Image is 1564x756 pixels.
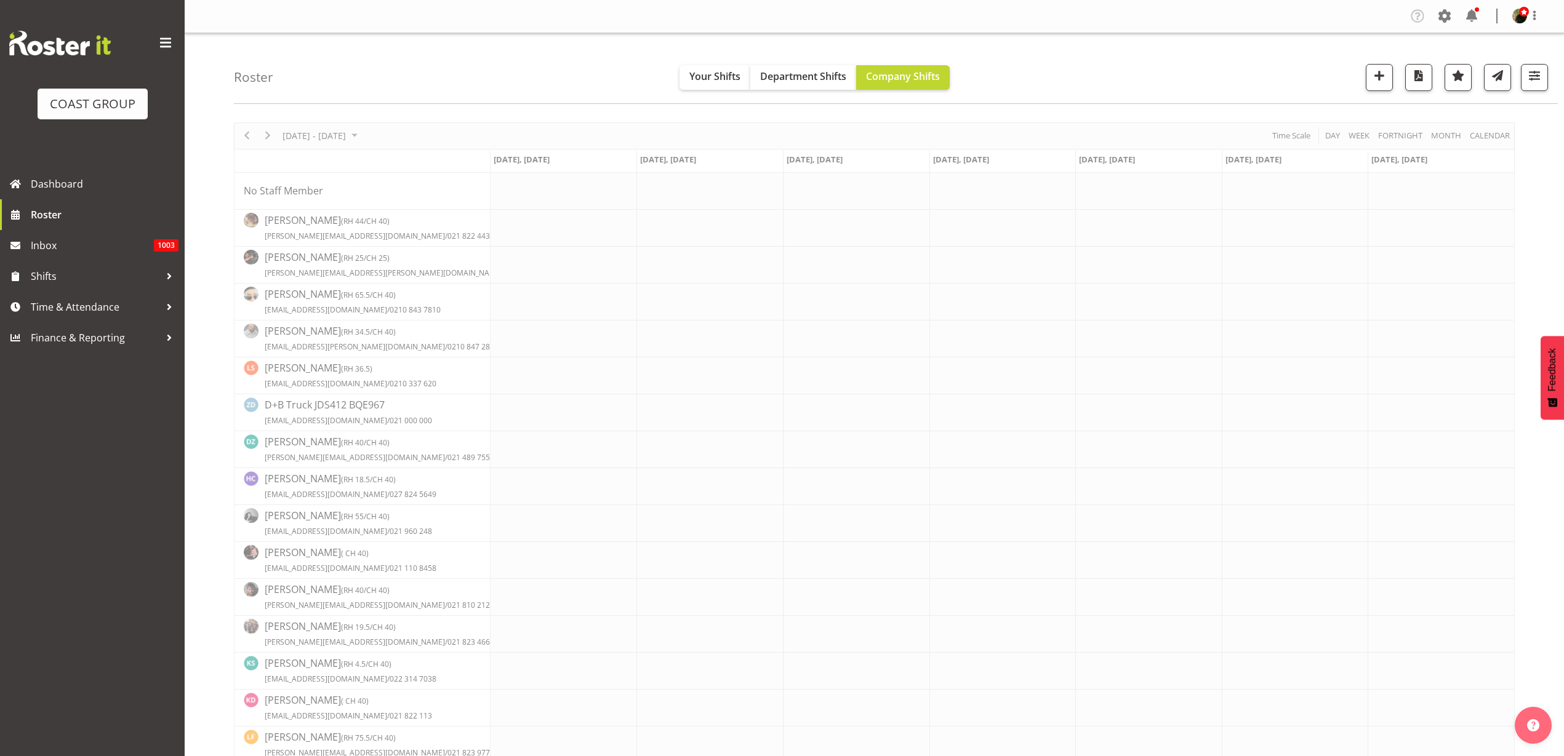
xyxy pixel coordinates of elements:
[1484,64,1511,91] button: Send a list of all shifts for the selected filtered period to all rostered employees.
[689,70,740,83] span: Your Shifts
[1405,64,1432,91] button: Download a PDF of the roster according to the set date range.
[750,65,856,90] button: Department Shifts
[31,205,178,224] span: Roster
[31,175,178,193] span: Dashboard
[866,70,940,83] span: Company Shifts
[31,298,160,316] span: Time & Attendance
[680,65,750,90] button: Your Shifts
[1547,348,1558,391] span: Feedback
[1512,9,1527,23] img: micah-hetrick73ebaf9e9aacd948a3fc464753b70555.png
[760,70,846,83] span: Department Shifts
[154,239,178,252] span: 1003
[31,236,154,255] span: Inbox
[1366,64,1393,91] button: Add a new shift
[31,267,160,285] span: Shifts
[1521,64,1548,91] button: Filter Shifts
[9,31,111,55] img: Rosterit website logo
[1445,64,1472,91] button: Highlight an important date within the roster.
[31,328,160,347] span: Finance & Reporting
[1527,719,1539,731] img: help-xxl-2.png
[1541,336,1564,420] button: Feedback - Show survey
[234,70,273,84] h4: Roster
[50,95,135,113] div: COAST GROUP
[856,65,950,90] button: Company Shifts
